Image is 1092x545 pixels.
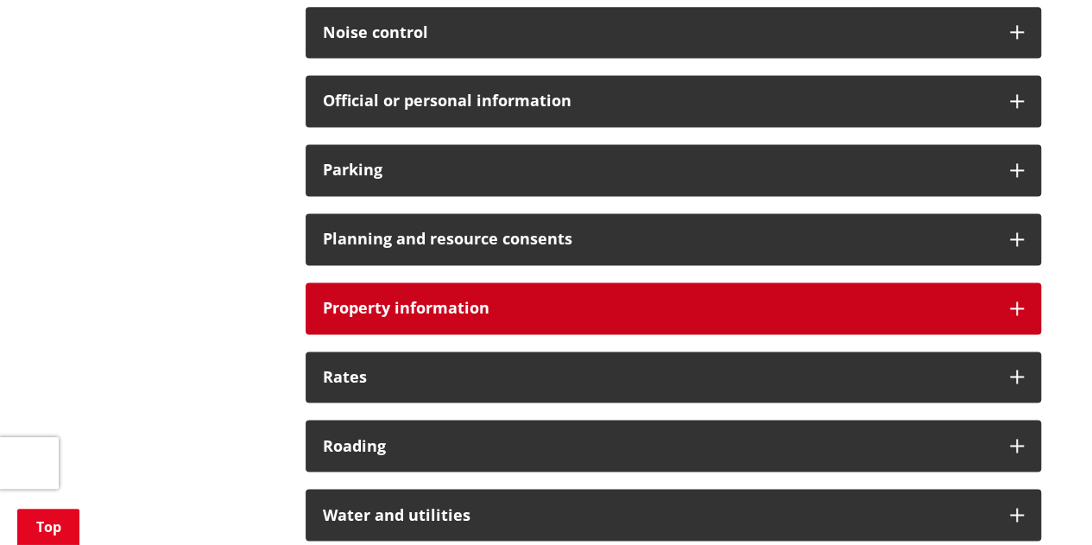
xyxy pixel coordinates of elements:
h3: Parking [323,162,993,179]
h3: Water and utilities [323,506,993,523]
a: Top [17,509,79,545]
h3: Planning and resource consents [323,231,993,248]
h3: Noise control [323,24,993,41]
h3: Property information [323,300,993,317]
iframe: Messenger Launcher [1013,472,1075,535]
h3: Official or personal information [323,92,993,110]
h3: Roading [323,437,993,454]
h3: Rates [323,369,993,386]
